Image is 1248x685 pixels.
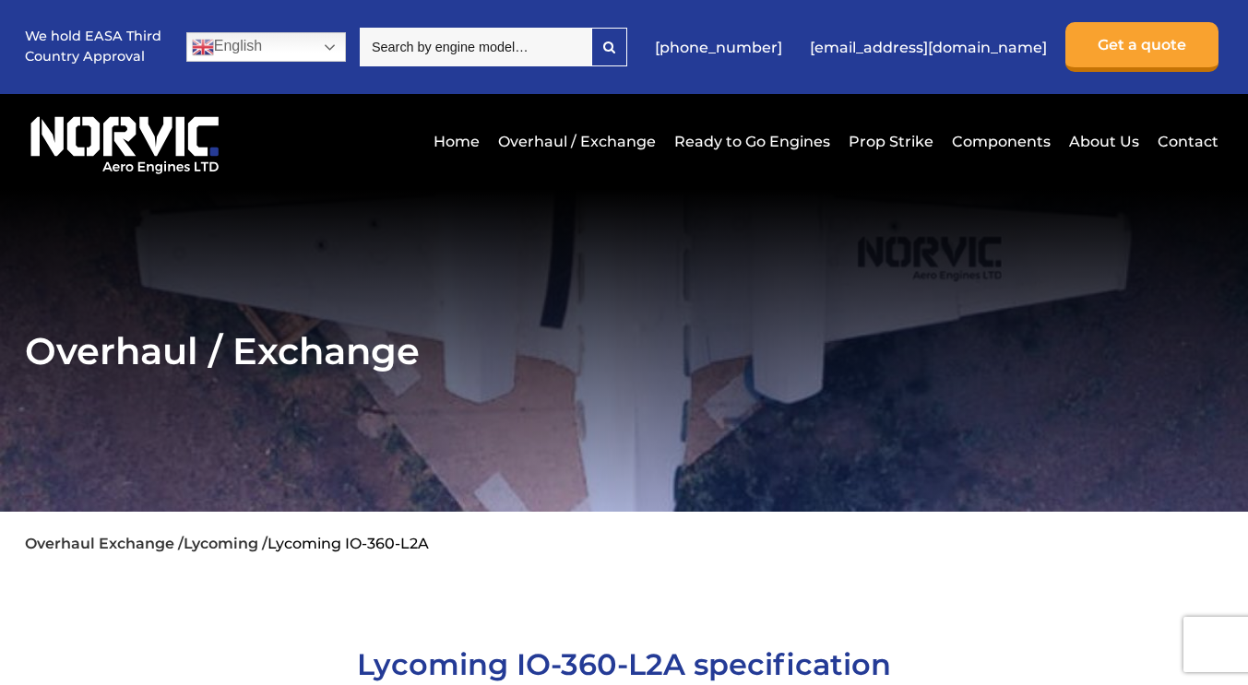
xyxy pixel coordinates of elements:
a: Lycoming / [184,535,267,552]
p: We hold EASA Third Country Approval [25,27,163,66]
a: [PHONE_NUMBER] [646,25,791,70]
h1: Lycoming IO-360-L2A specification [25,646,1223,682]
input: Search by engine model… [360,28,591,66]
li: Lycoming IO-360-L2A [267,535,429,552]
a: Ready to Go Engines [670,119,835,164]
img: en [192,36,214,58]
a: Components [947,119,1055,164]
a: Home [429,119,484,164]
a: Get a quote [1065,22,1218,72]
a: [EMAIL_ADDRESS][DOMAIN_NAME] [801,25,1056,70]
a: Overhaul / Exchange [493,119,660,164]
a: About Us [1064,119,1144,164]
a: English [186,32,346,62]
a: Contact [1153,119,1218,164]
a: Overhaul Exchange / [25,535,184,552]
img: Norvic Aero Engines logo [25,108,225,175]
h2: Overhaul / Exchange [25,328,1223,373]
a: Prop Strike [844,119,938,164]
